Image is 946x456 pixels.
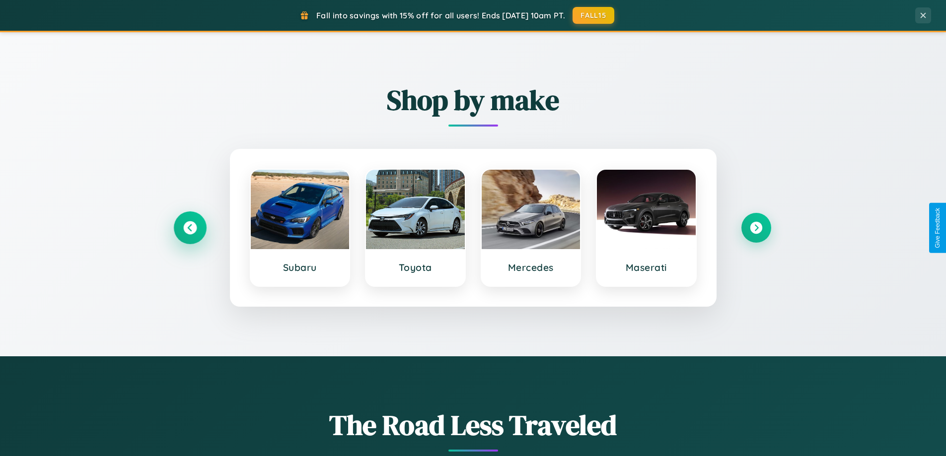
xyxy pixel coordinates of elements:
[261,261,340,273] h3: Subaru
[376,261,455,273] h3: Toyota
[175,406,771,444] h1: The Road Less Traveled
[934,208,941,248] div: Give Feedback
[607,261,686,273] h3: Maserati
[316,10,565,20] span: Fall into savings with 15% off for all users! Ends [DATE] 10am PT.
[573,7,614,24] button: FALL15
[492,261,571,273] h3: Mercedes
[175,81,771,119] h2: Shop by make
